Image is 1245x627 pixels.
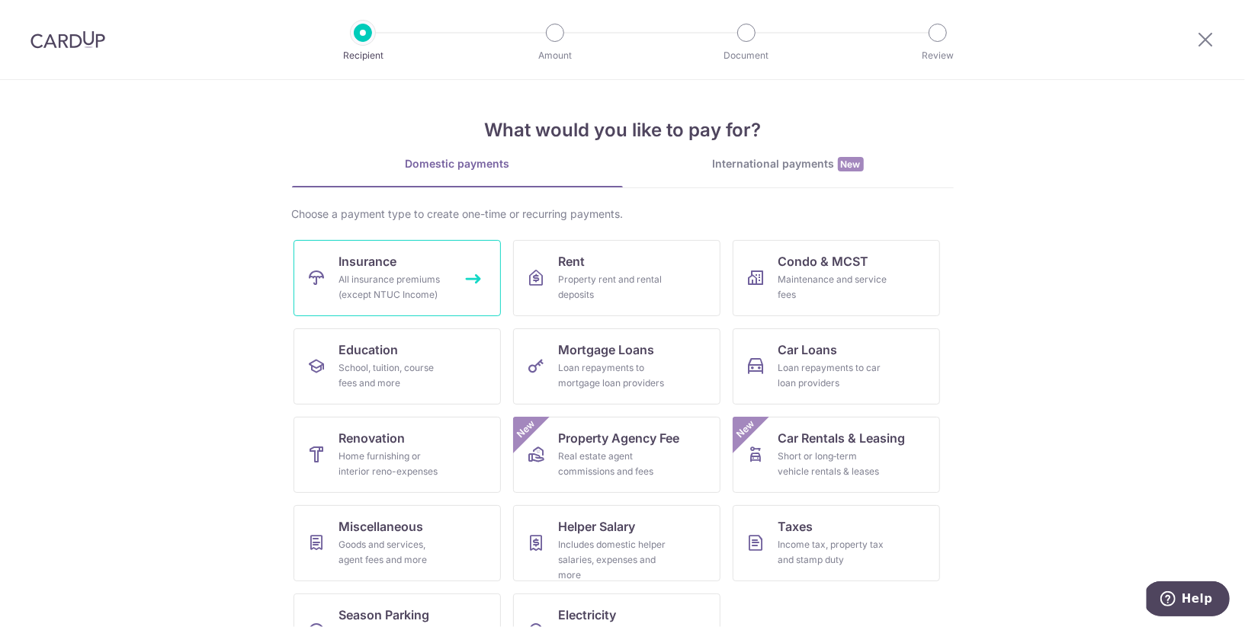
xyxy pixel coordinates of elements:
[778,360,888,391] div: Loan repayments to car loan providers
[339,517,424,536] span: Miscellaneous
[339,537,449,568] div: Goods and services, agent fees and more
[30,30,105,49] img: CardUp
[778,517,813,536] span: Taxes
[306,48,419,63] p: Recipient
[623,156,954,172] div: International payments
[559,449,669,479] div: Real estate agent commissions and fees
[339,341,399,359] span: Education
[513,240,720,316] a: RentProperty rent and rental deposits
[1147,581,1230,619] iframe: Opens a widget where you can find more information
[499,48,611,63] p: Amount
[339,252,397,270] span: Insurance
[292,206,954,222] div: Choose a payment type to create one-time or recurring payments.
[733,417,940,493] a: Car Rentals & LeasingShort or long‑term vehicle rentals & leasesNew
[778,449,888,479] div: Short or long‑term vehicle rentals & leases
[881,48,994,63] p: Review
[35,11,66,24] span: Help
[778,429,906,447] span: Car Rentals & Leasing
[559,429,680,447] span: Property Agency Fee
[778,341,838,359] span: Car Loans
[733,505,940,581] a: TaxesIncome tax, property tax and stamp duty
[294,417,501,493] a: RenovationHome furnishing or interior reno-expenses
[778,252,869,270] span: Condo & MCST
[294,505,501,581] a: MiscellaneousGoods and services, agent fees and more
[733,328,940,405] a: Car LoansLoan repayments to car loan providers
[339,449,449,479] div: Home furnishing or interior reno-expenses
[339,360,449,391] div: School, tuition, course fees and more
[778,272,888,302] div: Maintenance and service fees
[559,272,669,302] div: Property rent and rental deposits
[339,429,406,447] span: Renovation
[733,240,940,316] a: Condo & MCSTMaintenance and service fees
[778,537,888,568] div: Income tax, property tax and stamp duty
[339,606,430,624] span: Season Parking
[838,157,864,171] span: New
[513,505,720,581] a: Helper SalaryIncludes domestic helper salaries, expenses and more
[292,117,954,144] h4: What would you like to pay for?
[559,606,617,624] span: Electricity
[513,328,720,405] a: Mortgage LoansLoan repayments to mortgage loan providers
[294,240,501,316] a: InsuranceAll insurance premiums (except NTUC Income)
[733,417,758,442] span: New
[559,537,669,583] div: Includes domestic helper salaries, expenses and more
[513,417,538,442] span: New
[294,328,501,405] a: EducationSchool, tuition, course fees and more
[690,48,803,63] p: Document
[513,417,720,493] a: Property Agency FeeReal estate agent commissions and feesNew
[559,517,636,536] span: Helper Salary
[559,341,655,359] span: Mortgage Loans
[339,272,449,302] div: All insurance premiums (except NTUC Income)
[559,360,669,391] div: Loan repayments to mortgage loan providers
[559,252,586,270] span: Rent
[292,156,623,171] div: Domestic payments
